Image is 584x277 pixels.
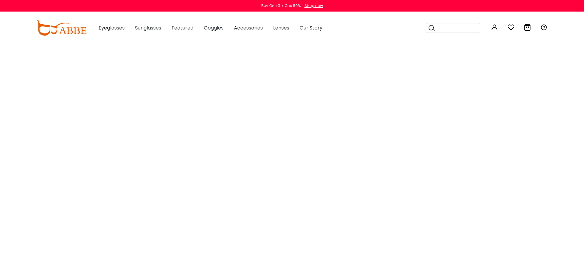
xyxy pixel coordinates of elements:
span: Eyeglasses [99,24,125,31]
span: Lenses [273,24,289,31]
div: Shop now [304,3,323,9]
a: Shop now [301,3,323,8]
div: Buy One Get One 50% [261,3,301,9]
span: Our Story [300,24,322,31]
span: Sunglasses [135,24,161,31]
img: abbeglasses.com [36,20,86,36]
span: Accessories [234,24,263,31]
span: Featured [172,24,193,31]
span: Goggles [204,24,224,31]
